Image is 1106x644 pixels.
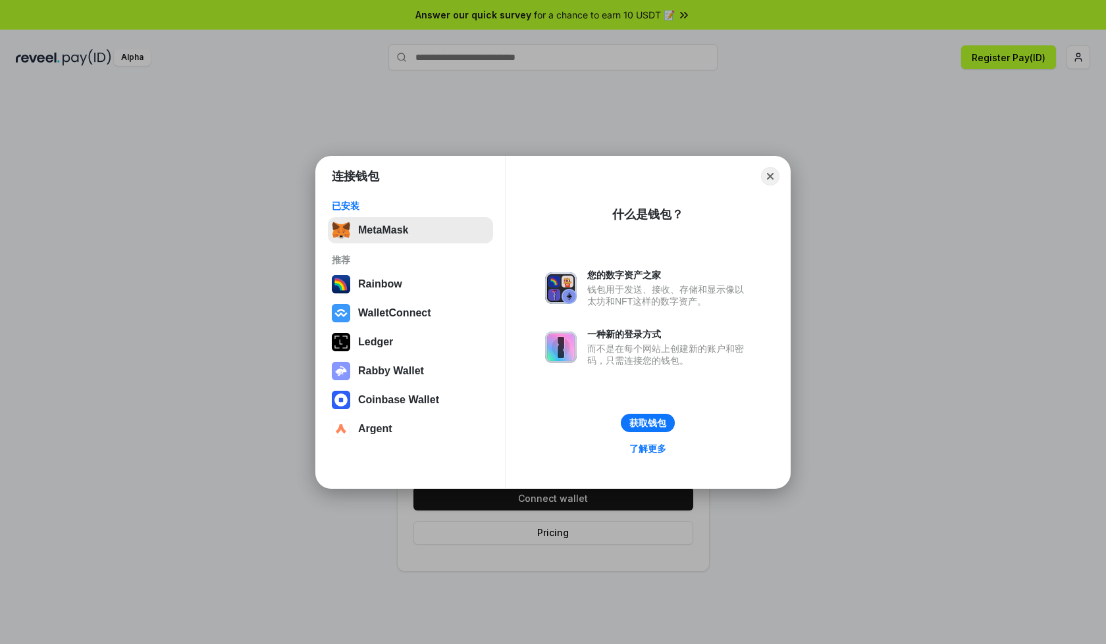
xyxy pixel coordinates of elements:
[358,307,431,319] div: WalletConnect
[332,168,379,184] h1: 连接钱包
[621,440,674,457] a: 了解更多
[332,221,350,239] img: svg+xml,%3Csvg%20fill%3D%22none%22%20height%3D%2233%22%20viewBox%3D%220%200%2035%2033%22%20width%...
[328,358,493,384] button: Rabby Wallet
[332,362,350,380] img: svg+xml,%3Csvg%20xmlns%3D%22http%3A%2F%2Fwww.w3.org%2F2000%2Fsvg%22%20fill%3D%22none%22%20viewBox...
[587,343,750,366] div: 而不是在每个网站上创建新的账户和密码，只需连接您的钱包。
[332,254,489,266] div: 推荐
[328,300,493,326] button: WalletConnect
[629,443,666,455] div: 了解更多
[358,394,439,406] div: Coinbase Wallet
[332,391,350,409] img: svg+xml,%3Csvg%20width%3D%2228%22%20height%3D%2228%22%20viewBox%3D%220%200%2028%2028%22%20fill%3D...
[621,414,675,432] button: 获取钱包
[332,333,350,351] img: svg+xml,%3Csvg%20xmlns%3D%22http%3A%2F%2Fwww.w3.org%2F2000%2Fsvg%22%20width%3D%2228%22%20height%3...
[328,329,493,355] button: Ledger
[358,365,424,377] div: Rabby Wallet
[328,217,493,243] button: MetaMask
[545,272,577,304] img: svg+xml,%3Csvg%20xmlns%3D%22http%3A%2F%2Fwww.w3.org%2F2000%2Fsvg%22%20fill%3D%22none%22%20viewBox...
[587,284,750,307] div: 钱包用于发送、接收、存储和显示像以太坊和NFT这样的数字资产。
[358,278,402,290] div: Rainbow
[328,416,493,442] button: Argent
[328,271,493,297] button: Rainbow
[761,167,779,186] button: Close
[332,304,350,322] img: svg+xml,%3Csvg%20width%3D%2228%22%20height%3D%2228%22%20viewBox%3D%220%200%2028%2028%22%20fill%3D...
[332,275,350,293] img: svg+xml,%3Csvg%20width%3D%22120%22%20height%3D%22120%22%20viewBox%3D%220%200%20120%20120%22%20fil...
[332,200,489,212] div: 已安装
[328,387,493,413] button: Coinbase Wallet
[587,269,750,281] div: 您的数字资产之家
[629,417,666,429] div: 获取钱包
[587,328,750,340] div: 一种新的登录方式
[358,224,408,236] div: MetaMask
[332,420,350,438] img: svg+xml,%3Csvg%20width%3D%2228%22%20height%3D%2228%22%20viewBox%3D%220%200%2028%2028%22%20fill%3D...
[612,207,683,222] div: 什么是钱包？
[358,423,392,435] div: Argent
[545,332,577,363] img: svg+xml,%3Csvg%20xmlns%3D%22http%3A%2F%2Fwww.w3.org%2F2000%2Fsvg%22%20fill%3D%22none%22%20viewBox...
[358,336,393,348] div: Ledger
